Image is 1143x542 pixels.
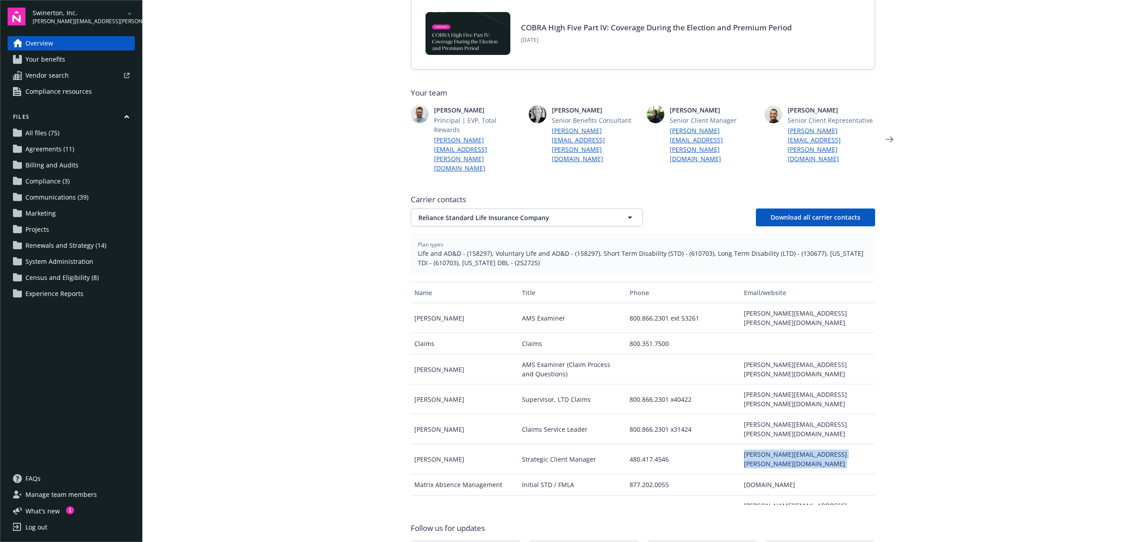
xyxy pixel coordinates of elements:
div: Claims Service Leader [518,414,626,444]
div: Name [414,288,515,297]
span: Experience Reports [25,287,83,301]
span: Renewals and Strategy (14) [25,238,106,253]
a: All files (75) [8,126,135,140]
a: Billing and Audits [8,158,135,172]
span: Manage team members [25,488,97,502]
button: Title [518,282,626,303]
span: Follow us for updates [411,523,485,534]
div: Matrix Absence Management [411,474,518,496]
div: [PERSON_NAME][EMAIL_ADDRESS][PERSON_NAME][DOMAIN_NAME] [740,303,875,333]
span: Billing and Audits [25,158,79,172]
div: Strategic Client Manager [518,444,626,474]
img: photo [764,105,782,123]
span: [PERSON_NAME] [434,105,521,115]
a: [PERSON_NAME][EMAIL_ADDRESS][PERSON_NAME][DOMAIN_NAME] [434,135,521,173]
div: [PERSON_NAME] [411,354,518,384]
span: Swinerton, Inc. [33,8,124,17]
button: Phone [626,282,740,303]
button: Download all carrier contacts [756,208,875,226]
div: 480.417.4546 [626,444,740,474]
div: 800.351.7500 [626,333,740,354]
span: Your team [411,88,875,98]
div: 1 [66,506,74,514]
img: BLOG-Card Image - Compliance - COBRA High Five Pt 4 - 09-04-25.jpg [425,12,510,55]
a: [PERSON_NAME][EMAIL_ADDRESS][PERSON_NAME][DOMAIN_NAME] [788,126,875,163]
button: What's new1 [8,506,74,516]
span: Download all carrier contacts [771,213,860,221]
a: COBRA High Five Part IV: Coverage During the Election and Premium Period [521,22,792,33]
span: Agreements (11) [25,142,74,156]
div: Claims [411,333,518,354]
div: Supervisor, LTD Claims [518,384,626,414]
button: Reliance Standard Life Insurance Company [411,208,643,226]
img: navigator-logo.svg [8,8,25,25]
div: Initial STD / FMLA [518,474,626,496]
span: FAQs [25,471,41,486]
div: 920.915.6399 [626,496,740,525]
div: Title [522,288,622,297]
a: Your benefits [8,52,135,67]
div: [PERSON_NAME] [411,303,518,333]
a: [PERSON_NAME][EMAIL_ADDRESS][PERSON_NAME][DOMAIN_NAME] [670,126,757,163]
a: Overview [8,36,135,50]
span: Projects [25,222,49,237]
button: Email/website [740,282,875,303]
span: System Administration [25,254,93,269]
span: What ' s new [25,506,60,516]
span: Principal | EVP, Total Rewards [434,116,521,134]
span: [PERSON_NAME][EMAIL_ADDRESS][PERSON_NAME][DOMAIN_NAME] [33,17,124,25]
div: Claims [518,333,626,354]
span: Senior Client Manager [670,116,757,125]
a: arrowDropDown [124,8,135,19]
span: Plan types [418,241,868,249]
a: Census and Eligibility (8) [8,271,135,285]
span: Communications (39) [25,190,88,204]
a: Compliance resources [8,84,135,99]
div: 800.866.2301 ext 53261 [626,303,740,333]
a: [PERSON_NAME][EMAIL_ADDRESS][PERSON_NAME][DOMAIN_NAME] [552,126,639,163]
div: 800.866.2301 x40422 [626,384,740,414]
div: [DOMAIN_NAME] [740,474,875,496]
span: Senior Benefits Consultant [552,116,639,125]
div: [PERSON_NAME][EMAIL_ADDRESS][PERSON_NAME][DOMAIN_NAME] [740,414,875,444]
div: 800.866.2301 x31424 [626,414,740,444]
span: Life and AD&D - (158297), Voluntary Life and AD&D - (158297), Short Term Disability (STD) - (6107... [418,249,868,267]
div: [PERSON_NAME] [411,444,518,474]
span: Compliance resources [25,84,92,99]
span: All files (75) [25,126,59,140]
div: [PERSON_NAME][EMAIL_ADDRESS][PERSON_NAME][DOMAIN_NAME] [740,496,875,525]
a: Next [882,132,897,146]
button: Name [411,282,518,303]
div: Account Consultant [518,496,626,525]
a: Compliance (3) [8,174,135,188]
div: [PERSON_NAME][EMAIL_ADDRESS][PERSON_NAME][DOMAIN_NAME] [740,384,875,414]
a: Marketing [8,206,135,221]
div: [PERSON_NAME] [411,414,518,444]
button: Files [8,113,135,124]
span: Vendor search [25,68,69,83]
div: AMS Examiner [518,303,626,333]
div: Email/website [744,288,871,297]
div: [PERSON_NAME] [411,384,518,414]
span: Carrier contacts [411,194,875,205]
span: Senior Client Representative [788,116,875,125]
span: Reliance Standard Life Insurance Company [418,213,604,222]
img: photo [529,105,546,123]
span: Census and Eligibility (8) [25,271,99,285]
a: Renewals and Strategy (14) [8,238,135,253]
a: Agreements (11) [8,142,135,156]
div: AMS Examiner (Claim Process and Questions) [518,354,626,384]
span: Overview [25,36,53,50]
img: photo [647,105,664,123]
div: [PERSON_NAME][EMAIL_ADDRESS][PERSON_NAME][DOMAIN_NAME] [740,354,875,384]
span: [PERSON_NAME] [788,105,875,115]
a: Manage team members [8,488,135,502]
span: Your benefits [25,52,65,67]
a: System Administration [8,254,135,269]
span: [PERSON_NAME] [552,105,639,115]
button: Swinerton, Inc.[PERSON_NAME][EMAIL_ADDRESS][PERSON_NAME][DOMAIN_NAME]arrowDropDown [33,8,135,25]
div: [PERSON_NAME][EMAIL_ADDRESS][PERSON_NAME][DOMAIN_NAME] [740,444,875,474]
div: Phone [630,288,737,297]
div: [PERSON_NAME] [411,496,518,525]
